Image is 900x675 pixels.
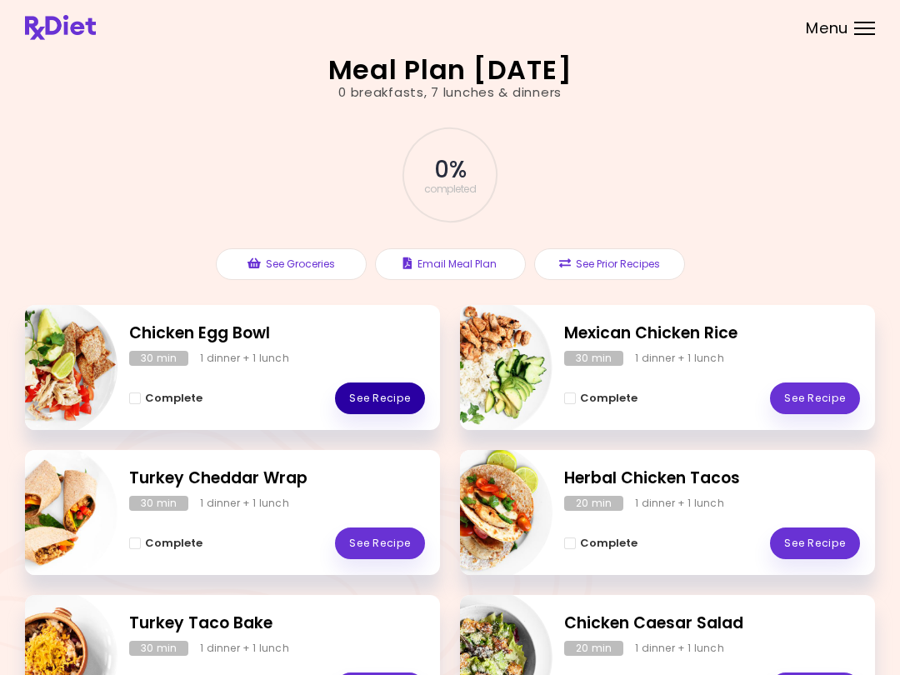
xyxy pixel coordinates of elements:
[564,322,860,346] h2: Mexican Chicken Rice
[129,612,425,636] h2: Turkey Taco Bake
[129,496,188,511] div: 30 min
[216,248,367,280] button: See Groceries
[770,382,860,414] a: See Recipe - Mexican Chicken Rice
[200,496,289,511] div: 1 dinner + 1 lunch
[414,298,552,437] img: Info - Mexican Chicken Rice
[635,351,724,366] div: 1 dinner + 1 lunch
[200,351,289,366] div: 1 dinner + 1 lunch
[564,612,860,636] h2: Chicken Caesar Salad
[338,83,562,102] div: 0 breakfasts , 7 lunches & dinners
[335,527,425,559] a: See Recipe - Turkey Cheddar Wrap
[564,641,623,656] div: 20 min
[129,467,425,491] h2: Turkey Cheddar Wrap
[129,533,202,553] button: Complete - Turkey Cheddar Wrap
[129,641,188,656] div: 30 min
[770,527,860,559] a: See Recipe - Herbal Chicken Tacos
[580,537,637,550] span: Complete
[129,322,425,346] h2: Chicken Egg Bowl
[564,467,860,491] h2: Herbal Chicken Tacos
[635,641,724,656] div: 1 dinner + 1 lunch
[580,392,637,405] span: Complete
[434,156,465,184] span: 0 %
[564,351,623,366] div: 30 min
[534,248,685,280] button: See Prior Recipes
[145,392,202,405] span: Complete
[375,248,526,280] button: Email Meal Plan
[564,388,637,408] button: Complete - Mexican Chicken Rice
[145,537,202,550] span: Complete
[25,15,96,40] img: RxDiet
[328,57,572,83] h2: Meal Plan [DATE]
[564,496,623,511] div: 20 min
[424,184,477,194] span: completed
[806,21,848,36] span: Menu
[129,351,188,366] div: 30 min
[414,443,552,582] img: Info - Herbal Chicken Tacos
[335,382,425,414] a: See Recipe - Chicken Egg Bowl
[564,533,637,553] button: Complete - Herbal Chicken Tacos
[200,641,289,656] div: 1 dinner + 1 lunch
[635,496,724,511] div: 1 dinner + 1 lunch
[129,388,202,408] button: Complete - Chicken Egg Bowl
